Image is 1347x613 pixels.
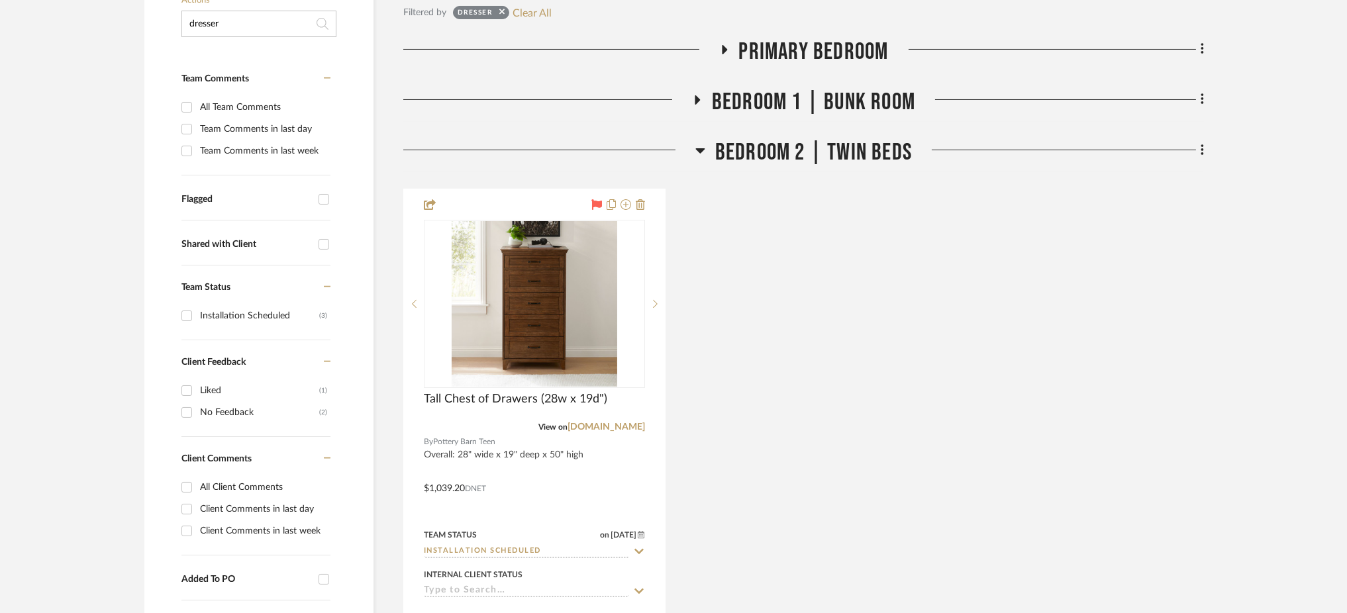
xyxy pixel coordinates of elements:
[200,477,327,498] div: All Client Comments
[181,454,252,463] span: Client Comments
[181,74,249,83] span: Team Comments
[200,140,327,162] div: Team Comments in last week
[319,305,327,326] div: (3)
[200,520,327,542] div: Client Comments in last week
[739,38,889,66] span: Primary Bedroom
[600,531,609,539] span: on
[424,545,629,558] input: Type to Search…
[181,357,246,367] span: Client Feedback
[715,138,912,167] span: Bedroom 2 | Twin Beds
[424,529,477,541] div: Team Status
[424,392,607,406] span: Tall Chest of Drawers (28w x 19d")
[319,380,327,401] div: (1)
[181,574,312,585] div: Added To PO
[181,11,336,37] input: Search within 3 results
[538,423,568,431] span: View on
[424,585,629,598] input: Type to Search…
[424,436,433,448] span: By
[200,380,319,401] div: Liked
[424,569,523,581] div: Internal Client Status
[181,194,312,205] div: Flagged
[609,530,638,540] span: [DATE]
[181,283,230,292] span: Team Status
[403,5,446,20] div: Filtered by
[200,97,327,118] div: All Team Comments
[513,4,552,21] button: Clear All
[200,402,319,423] div: No Feedback
[458,8,493,21] div: dresser
[319,402,327,423] div: (2)
[200,498,327,520] div: Client Comments in last day
[181,239,312,250] div: Shared with Client
[568,422,645,432] a: [DOMAIN_NAME]
[433,436,495,448] span: Pottery Barn Teen
[712,88,915,117] span: Bedroom 1 | Bunk Room
[452,221,617,387] img: Tall Chest of Drawers (28w x 19d")
[200,118,327,140] div: Team Comments in last day
[200,305,319,326] div: Installation Scheduled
